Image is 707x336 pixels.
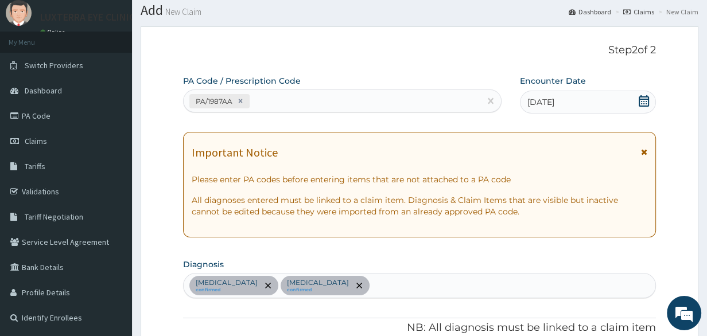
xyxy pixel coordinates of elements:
p: NB: All diagnosis must be linked to a claim item [183,321,656,335]
span: Dashboard [25,85,62,96]
a: Claims [623,7,654,17]
p: [MEDICAL_DATA] [287,278,349,287]
small: confirmed [287,287,349,293]
p: Please enter PA codes before entering items that are not attached to a PA code [192,174,648,185]
small: confirmed [196,287,258,293]
textarea: Type your message and hit 'Enter' [6,218,219,259]
a: Dashboard [569,7,611,17]
div: Minimize live chat window [188,6,216,33]
span: remove selection option [263,280,273,291]
span: Switch Providers [25,60,83,71]
p: Step 2 of 2 [183,44,656,57]
label: Encounter Date [520,75,586,87]
img: d_794563401_company_1708531726252_794563401 [21,57,46,86]
small: New Claim [163,7,201,16]
span: Claims [25,136,47,146]
label: Diagnosis [183,259,224,270]
div: PA/1987AA [192,95,234,108]
span: [DATE] [527,96,554,108]
p: LUXTERRA EYE CLINIC [40,12,135,22]
a: Online [40,28,68,36]
li: New Claim [655,7,698,17]
label: PA Code / Prescription Code [183,75,301,87]
p: [MEDICAL_DATA] [196,278,258,287]
h1: Important Notice [192,146,278,159]
span: Tariff Negotiation [25,212,83,222]
div: Chat with us now [60,64,193,79]
span: Tariffs [25,161,45,171]
h1: Add [141,3,698,18]
span: We're online! [67,97,158,213]
p: All diagnoses entered must be linked to a claim item. Diagnosis & Claim Items that are visible bu... [192,194,648,217]
span: remove selection option [354,280,364,291]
